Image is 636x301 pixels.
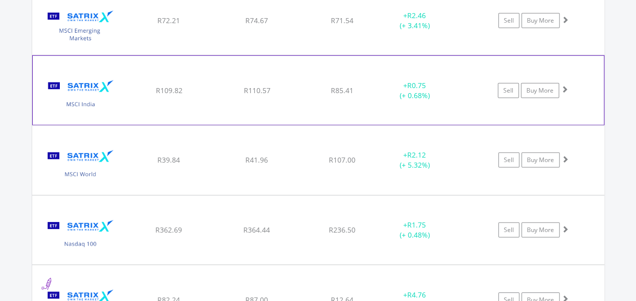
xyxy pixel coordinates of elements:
[377,220,453,240] div: + (+ 0.48%)
[407,220,426,230] span: R1.75
[498,222,519,238] a: Sell
[407,290,426,299] span: R4.76
[521,153,560,168] a: Buy More
[377,11,453,31] div: + (+ 3.41%)
[521,83,559,98] a: Buy More
[521,13,560,28] a: Buy More
[498,153,519,168] a: Sell
[331,86,353,95] span: R85.41
[157,16,180,25] span: R72.21
[38,68,124,122] img: TFSA.STXNDA.png
[329,225,355,235] span: R236.50
[157,155,180,165] span: R39.84
[37,138,124,192] img: TFSA.STXWDM.png
[243,86,270,95] span: R110.57
[407,150,426,160] span: R2.12
[377,81,452,101] div: + (+ 0.68%)
[407,11,426,20] span: R2.46
[498,13,519,28] a: Sell
[329,155,355,165] span: R107.00
[37,208,124,262] img: TFSA.STXNDQ.png
[245,155,268,165] span: R41.96
[155,225,182,235] span: R362.69
[377,150,453,170] div: + (+ 5.32%)
[245,16,268,25] span: R74.67
[155,86,182,95] span: R109.82
[407,81,426,90] span: R0.75
[498,83,519,98] a: Sell
[331,16,353,25] span: R71.54
[243,225,270,235] span: R364.44
[521,222,560,238] a: Buy More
